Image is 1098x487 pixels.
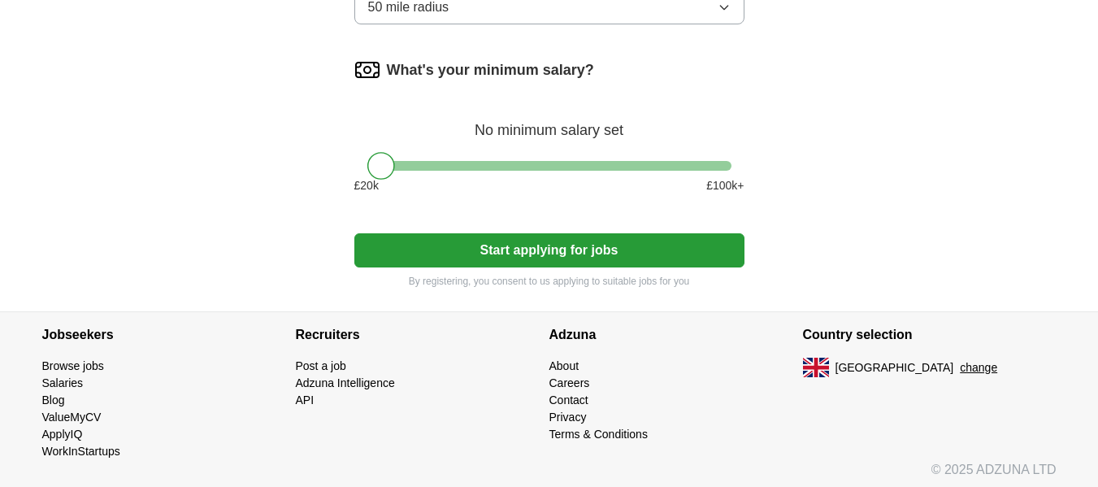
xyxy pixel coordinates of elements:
img: salary.png [354,57,380,83]
img: UK flag [803,358,829,377]
span: [GEOGRAPHIC_DATA] [835,359,954,376]
a: ApplyIQ [42,428,83,441]
a: Blog [42,394,65,407]
a: API [296,394,315,407]
div: No minimum salary set [354,102,744,141]
button: Start applying for jobs [354,233,744,267]
a: Careers [549,376,590,389]
span: £ 20 k [354,177,379,194]
a: Post a job [296,359,346,372]
span: £ 100 k+ [706,177,744,194]
a: Privacy [549,411,587,424]
a: Terms & Conditions [549,428,648,441]
p: By registering, you consent to us applying to suitable jobs for you [354,274,744,289]
label: What's your minimum salary? [387,59,594,81]
button: change [960,359,997,376]
a: WorkInStartups [42,445,120,458]
a: Browse jobs [42,359,104,372]
a: Adzuna Intelligence [296,376,395,389]
h4: Country selection [803,312,1057,358]
a: Salaries [42,376,84,389]
a: About [549,359,579,372]
a: ValueMyCV [42,411,102,424]
a: Contact [549,394,588,407]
